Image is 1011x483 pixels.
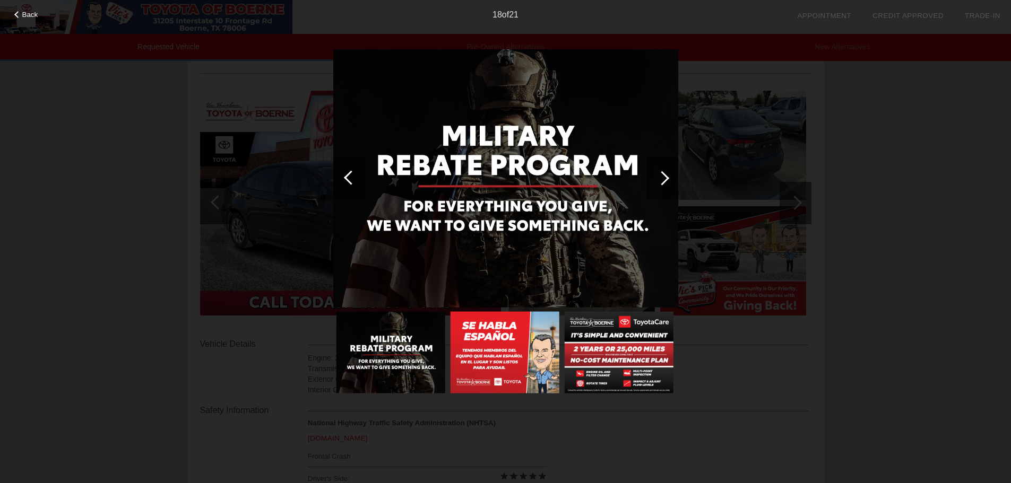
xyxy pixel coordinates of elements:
a: Trade-In [965,12,1000,20]
img: image.aspx [564,312,673,393]
img: image.aspx [450,312,559,393]
a: Appointment [797,12,851,20]
span: Back [22,11,38,19]
span: 18 [492,10,502,19]
a: Credit Approved [872,12,944,20]
img: image.aspx [333,49,678,308]
span: 21 [509,10,519,19]
img: image.aspx [336,312,445,393]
